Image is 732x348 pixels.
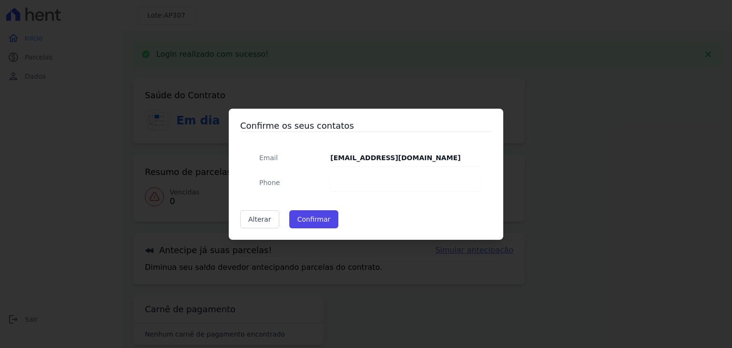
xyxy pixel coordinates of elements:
strong: [EMAIL_ADDRESS][DOMAIN_NAME] [330,154,460,162]
a: Alterar [240,210,279,228]
span: translation missing: pt-BR.public.contracts.modal.confirmation.email [259,154,278,162]
button: Confirmar [289,210,339,228]
span: translation missing: pt-BR.public.contracts.modal.confirmation.phone [259,179,280,186]
h3: Confirme os seus contatos [240,120,492,132]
